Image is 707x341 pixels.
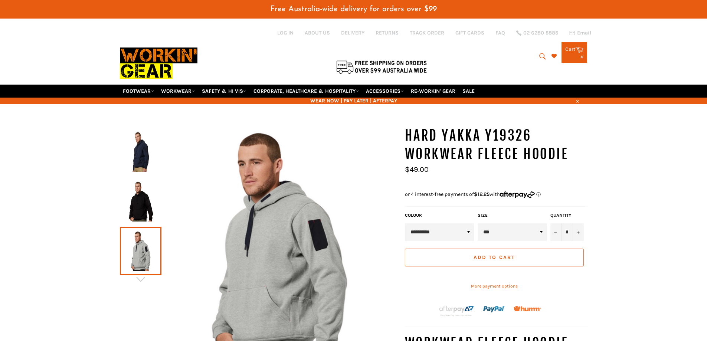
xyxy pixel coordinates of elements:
img: HARD YAKKA Y19326 Workwear Fleece Hoodie - Workin' Gear [124,131,158,172]
img: paypal.png [483,298,505,320]
span: WEAR NOW | PAY LATER | AFTERPAY [120,97,587,104]
a: GIFT CARDS [455,29,484,36]
a: FOOTWEAR [120,85,157,98]
a: Email [569,30,591,36]
span: Free Australia-wide delivery for orders over $99 [270,5,437,13]
label: COLOUR [405,212,474,219]
a: RE-WORKIN' GEAR [408,85,458,98]
span: Email [577,30,591,36]
img: HARD YAKKA Y19326 Workwear Fleece Hoodie - Workin' Gear [124,181,158,222]
a: RETURNS [376,29,399,36]
span: Add to Cart [474,254,515,260]
img: Humm_core_logo_RGB-01_300x60px_small_195d8312-4386-4de7-b182-0ef9b6303a37.png [514,306,541,312]
a: FAQ [495,29,505,36]
a: DELIVERY [341,29,364,36]
span: 2 [580,53,583,59]
img: Flat $9.95 shipping Australia wide [335,59,428,75]
label: Size [478,212,547,219]
a: CORPORATE, HEALTHCARE & HOSPITALITY [251,85,362,98]
a: 02 6280 5885 [516,30,558,36]
a: ACCESSORIES [363,85,407,98]
a: Cart 2 [562,42,587,63]
span: 02 6280 5885 [523,30,558,36]
button: Increase item quantity by one [573,223,584,241]
a: ABOUT US [305,29,330,36]
button: Add to Cart [405,249,584,266]
a: Log in [277,30,294,36]
h1: HARD YAKKA Y19326 Workwear Fleece Hoodie [405,127,587,163]
label: Quantity [550,212,584,219]
a: SAFETY & HI VIS [199,85,249,98]
span: $49.00 [405,165,429,174]
a: WORKWEAR [158,85,198,98]
a: More payment options [405,283,584,289]
a: TRACK ORDER [410,29,444,36]
img: Afterpay-Logo-on-dark-bg_large.png [438,305,475,317]
button: Reduce item quantity by one [550,223,562,241]
a: SALE [459,85,478,98]
img: Workin Gear leaders in Workwear, Safety Boots, PPE, Uniforms. Australia's No.1 in Workwear [120,42,197,84]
